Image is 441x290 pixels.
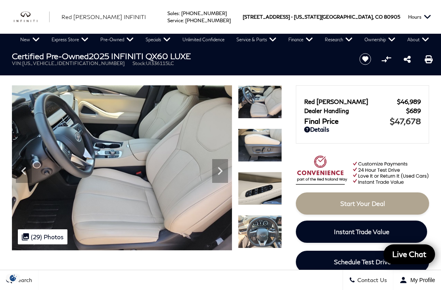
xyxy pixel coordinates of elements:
[282,34,319,46] a: Finance
[304,107,421,114] a: Dealer Handling $689
[296,251,429,273] a: Schedule Test Drive
[179,10,180,16] span: :
[238,129,282,162] img: Certified Used 2025 Grand Blue INFINITI LUXE image 11
[14,34,46,46] a: New
[146,60,174,66] span: UI336115LC
[61,13,146,21] a: Red [PERSON_NAME] INFINITI
[296,221,427,243] a: Instant Trade Value
[380,53,392,65] button: Compare Vehicle
[319,34,359,46] a: Research
[181,10,227,16] a: [PHONE_NUMBER]
[61,13,146,20] span: Red [PERSON_NAME] INFINITI
[14,34,435,46] nav: Main Navigation
[4,274,22,282] img: Opt-Out Icon
[212,159,228,183] div: Next
[425,54,433,64] a: Print this Certified Pre-Owned 2025 INFINITI QX60 LUXE
[406,107,421,114] span: $689
[388,249,430,259] span: Live Chat
[94,34,140,46] a: Pre-Owned
[296,192,429,215] a: Start Your Deal
[18,229,67,244] div: (29) Photos
[390,116,421,126] span: $47,678
[230,34,282,46] a: Service & Parts
[334,258,391,265] span: Schedule Test Drive
[243,14,400,20] a: [STREET_ADDRESS] • [US_STATE][GEOGRAPHIC_DATA], CO 80905
[304,116,421,126] a: Final Price $47,678
[238,215,282,248] img: Certified Used 2025 Grand Blue INFINITI LUXE image 13
[397,98,421,105] span: $46,989
[238,172,282,205] img: Certified Used 2025 Grand Blue INFINITI LUXE image 12
[12,51,89,61] strong: Certified Pre-Owned
[167,10,179,16] span: Sales
[12,60,22,66] span: VIN:
[304,117,390,125] span: Final Price
[12,52,347,60] h1: 2025 INFINITI QX60 LUXE
[14,12,50,22] img: INFINITI
[176,34,230,46] a: Unlimited Confidence
[304,98,397,105] span: Red [PERSON_NAME]
[183,17,184,23] span: :
[132,60,146,66] span: Stock:
[357,53,374,65] button: Save vehicle
[304,98,421,105] a: Red [PERSON_NAME] $46,989
[393,270,441,290] button: Open user profile menu
[238,85,282,119] img: Certified Used 2025 Grand Blue INFINITI LUXE image 10
[407,277,435,283] span: My Profile
[404,54,411,64] a: Share this Certified Pre-Owned 2025 INFINITI QX60 LUXE
[359,34,401,46] a: Ownership
[14,12,50,22] a: infiniti
[304,107,406,114] span: Dealer Handling
[4,274,22,282] section: Click to Open Cookie Consent Modal
[304,126,421,133] a: Details
[355,277,387,284] span: Contact Us
[46,34,94,46] a: Express Store
[22,60,125,66] span: [US_VEHICLE_IDENTIFICATION_NUMBER]
[340,200,385,207] span: Start Your Deal
[185,17,231,23] a: [PHONE_NUMBER]
[12,277,32,284] span: Search
[401,34,435,46] a: About
[334,228,389,235] span: Instant Trade Value
[140,34,176,46] a: Specials
[16,159,32,183] div: Previous
[383,244,435,264] a: Live Chat
[12,85,232,250] img: Certified Used 2025 Grand Blue INFINITI LUXE image 10
[167,17,183,23] span: Service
